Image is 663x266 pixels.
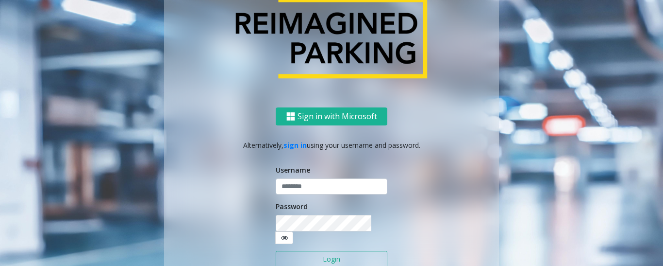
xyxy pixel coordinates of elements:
label: Username [276,165,310,175]
button: Sign in with Microsoft [276,107,387,125]
a: sign in [283,141,307,150]
p: Alternatively, using your username and password. [174,140,489,150]
label: Password [276,201,308,212]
